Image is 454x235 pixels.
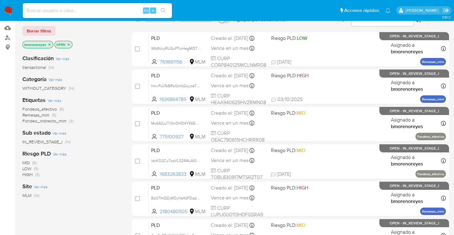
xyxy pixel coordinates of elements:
[157,6,169,15] button: search-icon
[23,7,172,15] input: Buscar usuario o caso...
[443,7,449,14] a: Salir
[344,7,379,14] span: Accesos rápidos
[152,7,154,13] span: s
[144,7,149,13] span: Alt
[442,15,451,20] span: 3.161.2
[405,7,441,13] p: brenda.morenoreyes@mercadolibre.com.mx
[385,8,391,13] a: Notificaciones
